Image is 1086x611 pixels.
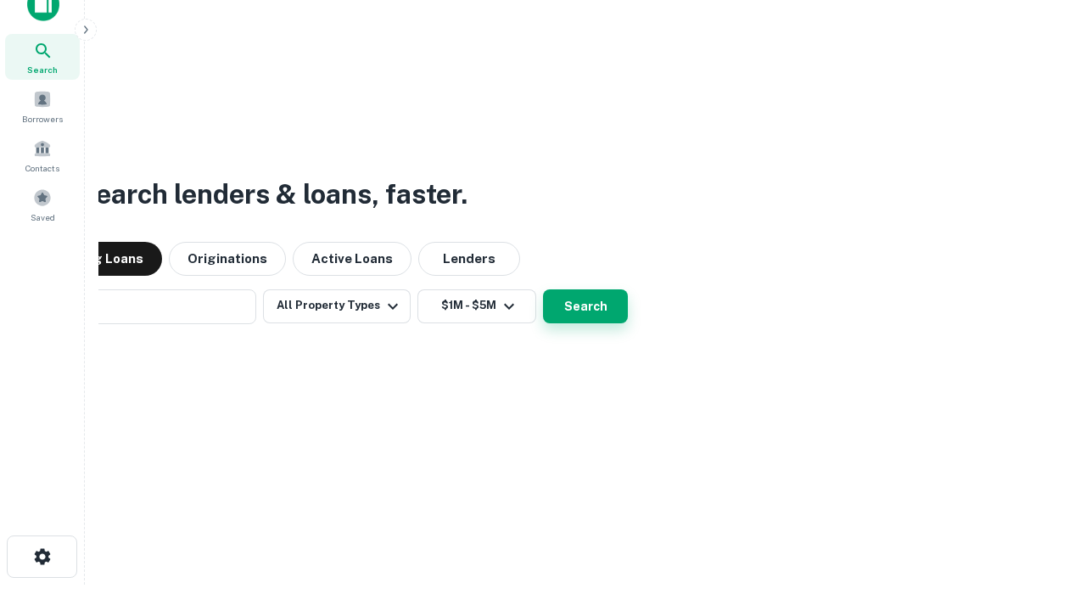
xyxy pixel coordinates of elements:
[77,174,467,215] h3: Search lenders & loans, faster.
[5,182,80,227] a: Saved
[293,242,411,276] button: Active Loans
[1001,475,1086,557] iframe: Chat Widget
[5,34,80,80] a: Search
[5,132,80,178] a: Contacts
[5,83,80,129] a: Borrowers
[22,112,63,126] span: Borrowers
[31,210,55,224] span: Saved
[25,161,59,175] span: Contacts
[417,289,536,323] button: $1M - $5M
[263,289,411,323] button: All Property Types
[418,242,520,276] button: Lenders
[27,63,58,76] span: Search
[169,242,286,276] button: Originations
[543,289,628,323] button: Search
